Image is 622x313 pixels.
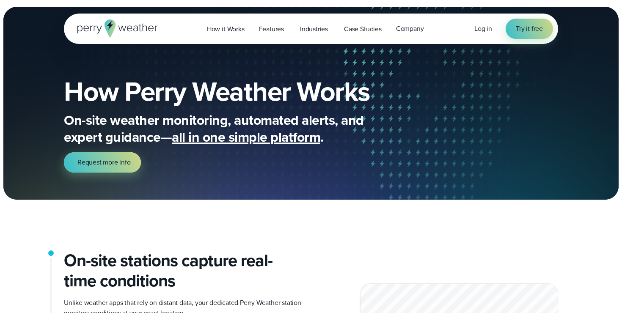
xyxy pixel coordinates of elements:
[259,24,284,34] span: Features
[474,24,492,33] span: Log in
[77,157,131,167] span: Request more info
[172,127,320,147] span: all in one simple platform
[64,152,141,173] a: Request more info
[506,19,553,39] a: Try it free
[474,24,492,34] a: Log in
[207,24,245,34] span: How it Works
[64,112,402,146] p: On-site weather monitoring, automated alerts, and expert guidance— .
[337,20,389,38] a: Case Studies
[64,78,431,105] h1: How Perry Weather Works
[344,24,382,34] span: Case Studies
[64,250,304,291] h2: On-site stations capture real-time conditions
[200,20,252,38] a: How it Works
[300,24,328,34] span: Industries
[516,24,543,34] span: Try it free
[396,24,424,34] span: Company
